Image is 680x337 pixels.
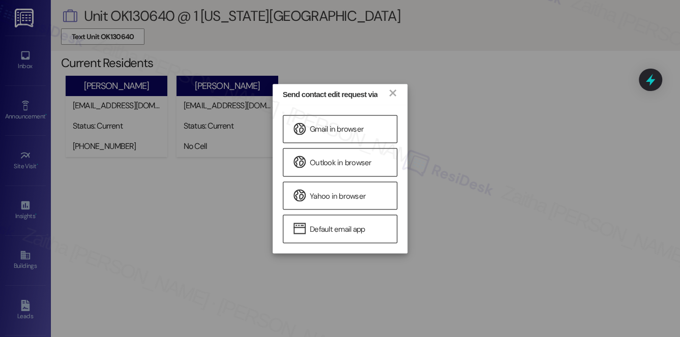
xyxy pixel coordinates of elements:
[283,215,398,243] a: Default email app
[283,181,398,209] a: Yahoo in browser
[310,158,372,168] span: Outlook in browser
[388,87,397,98] a: ×
[283,115,398,143] a: Gmail in browser
[283,148,398,176] a: Outlook in browser
[310,224,365,235] span: Default email app
[310,124,364,135] span: Gmail in browser
[283,89,378,100] div: Send contact edit request via
[310,191,366,201] span: Yahoo in browser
